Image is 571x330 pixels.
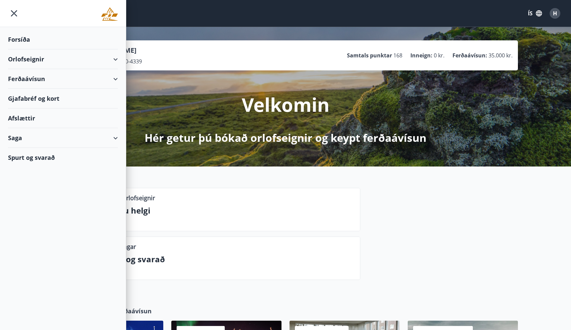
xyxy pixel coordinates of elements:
div: Ferðaávísun [8,69,118,89]
p: Næstu helgi [102,205,355,216]
img: union_logo [101,7,118,21]
p: Ferðaávísun : [452,52,487,59]
div: Gjafabréf og kort [8,89,118,108]
p: Lausar orlofseignir [102,194,155,202]
button: menu [8,7,20,19]
p: Inneign : [410,52,432,59]
p: Hér getur þú bókað orlofseignir og keypt ferðaávísun [145,130,426,145]
p: Samtals punktar [347,52,392,59]
div: Spurt og svarað [8,148,118,167]
button: H [547,5,563,21]
p: Spurt og svarað [102,254,355,265]
button: ÍS [524,7,546,19]
div: Saga [8,128,118,148]
span: 0 kr. [434,52,444,59]
div: Forsíða [8,30,118,49]
span: 35.000 kr. [489,52,513,59]
p: Velkomin [242,92,330,117]
span: 168 [393,52,402,59]
div: Orlofseignir [8,49,118,69]
span: H [553,10,557,17]
div: Afslættir [8,108,118,128]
